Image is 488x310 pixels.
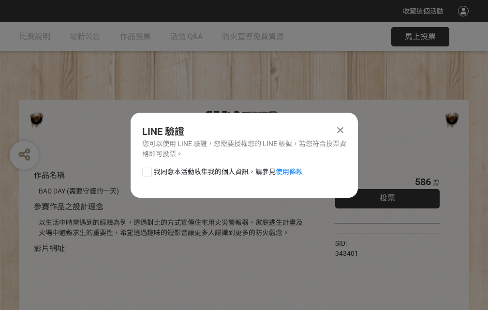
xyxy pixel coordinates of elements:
span: 586 [415,176,431,188]
span: 馬上投票 [405,32,436,41]
span: 活動 Q&A [170,32,203,41]
span: 我同意本活動收集我的個人資訊，請參見 [154,167,303,177]
div: 以生活中時常遇到的經驗為例，透過對比的方式宣傳住宅用火災警報器、家庭逃生計畫及火場中避難求生的重要性，希望透過趣味的短影音讓更多人認識到更多的防火觀念。 [39,218,306,238]
button: 馬上投票 [391,27,449,46]
span: 作品投票 [120,32,151,41]
span: 作品名稱 [34,171,65,180]
a: 作品投票 [120,22,151,51]
a: 活動 Q&A [170,22,203,51]
a: 最新公告 [70,22,101,51]
div: LINE 驗證 [142,124,346,139]
span: 票 [433,179,440,187]
a: 防火宣導免費資源 [222,22,284,51]
span: 比賽說明 [19,32,50,41]
span: 參賽作品之設計理念 [34,202,104,211]
span: SID: 343401 [335,239,358,257]
div: 您可以使用 LINE 驗證，您需要授權您的 LINE 帳號，若您符合投票資格即可投票。 [142,139,346,159]
a: 比賽說明 [19,22,50,51]
a: 使用條款 [276,168,303,176]
span: 收藏這個活動 [403,7,444,15]
span: 投票 [380,193,395,203]
div: BAD DAY (需要守護的一天) [39,186,306,196]
iframe: Facebook Share [361,238,409,248]
span: 最新公告 [70,32,101,41]
span: 防火宣導免費資源 [222,32,284,41]
span: 影片網址 [34,244,65,253]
